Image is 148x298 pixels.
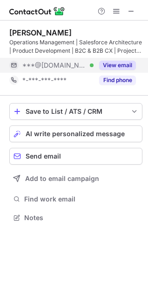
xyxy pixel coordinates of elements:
[9,28,72,37] div: [PERSON_NAME]
[9,170,142,187] button: Add to email campaign
[99,76,136,85] button: Reveal Button
[9,38,142,55] div: Operations Management | Salesforce Architecture | Product Development | B2C & B2B CX | Project Ma...
[26,152,61,160] span: Send email
[9,125,142,142] button: AI write personalized message
[26,108,126,115] div: Save to List / ATS / CRM
[9,211,142,224] button: Notes
[99,61,136,70] button: Reveal Button
[22,61,87,69] span: ***@[DOMAIN_NAME]
[9,103,142,120] button: save-profile-one-click
[9,148,142,165] button: Send email
[25,175,99,182] span: Add to email campaign
[9,193,142,206] button: Find work email
[24,195,139,203] span: Find work email
[9,6,65,17] img: ContactOut v5.3.10
[24,214,139,222] span: Notes
[26,130,125,138] span: AI write personalized message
